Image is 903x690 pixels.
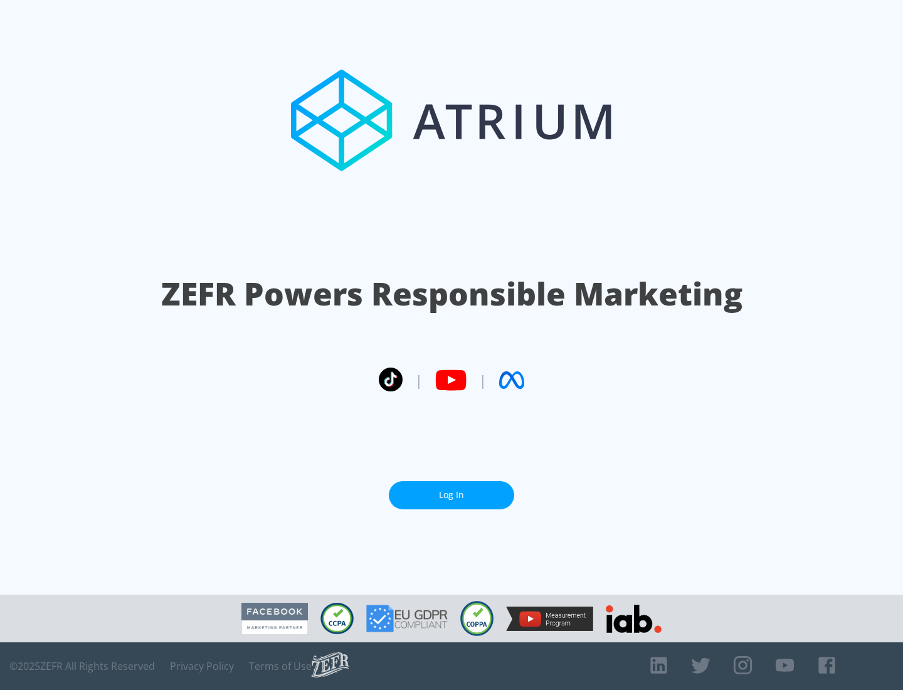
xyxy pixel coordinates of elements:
span: | [479,371,487,390]
a: Terms of Use [249,660,312,672]
img: IAB [606,605,662,633]
a: Privacy Policy [170,660,234,672]
h1: ZEFR Powers Responsible Marketing [161,272,742,316]
img: YouTube Measurement Program [506,607,593,631]
img: GDPR Compliant [366,605,448,632]
a: Log In [389,481,514,509]
img: COPPA Compliant [460,601,494,636]
span: © 2025 ZEFR All Rights Reserved [9,660,155,672]
img: CCPA Compliant [320,603,354,634]
img: Facebook Marketing Partner [241,603,308,635]
span: | [415,371,423,390]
